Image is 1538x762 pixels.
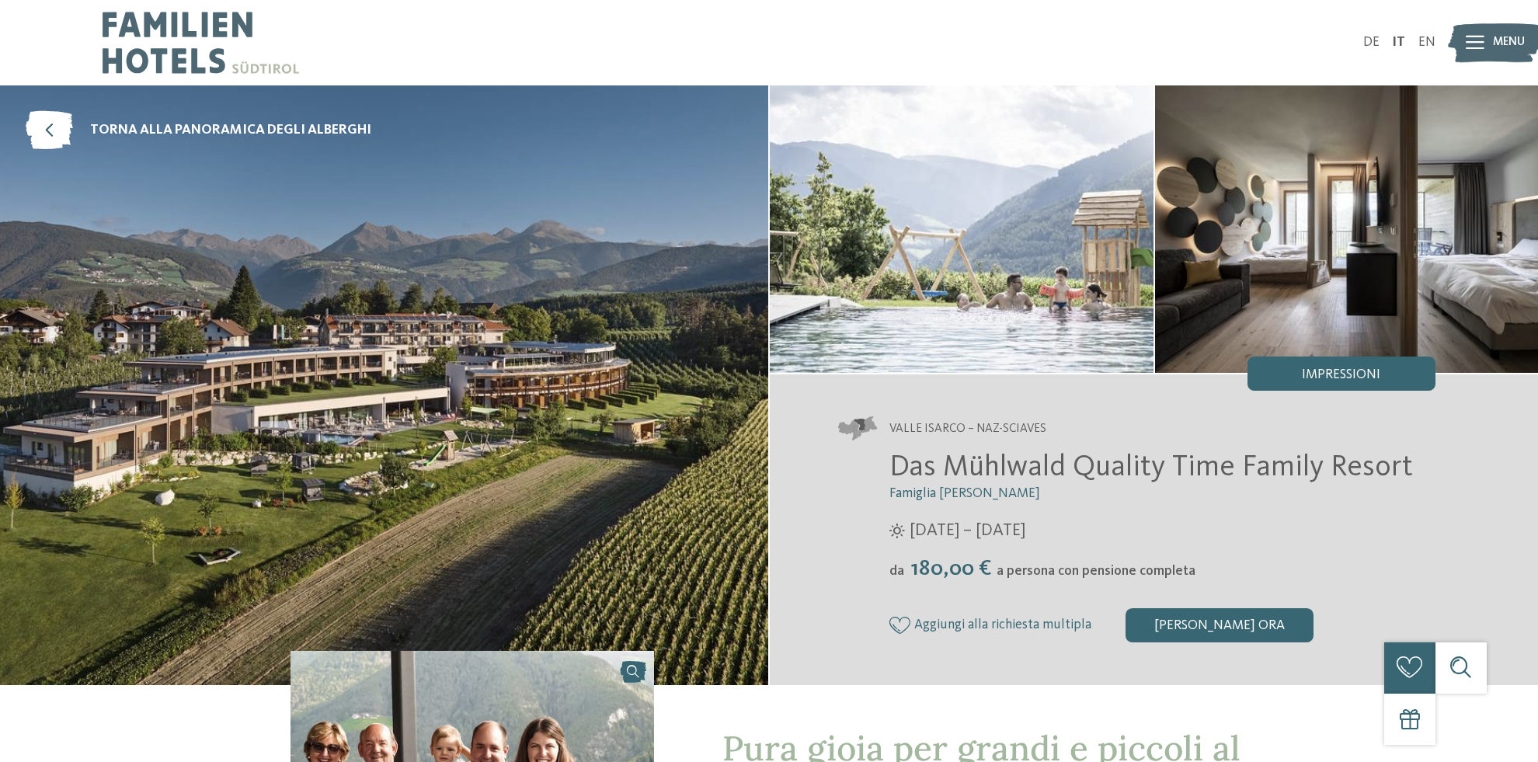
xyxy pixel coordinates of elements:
[90,121,371,141] span: torna alla panoramica degli alberghi
[889,524,905,539] i: Orari d'apertura estate
[889,565,904,578] span: da
[910,519,1025,543] span: [DATE] – [DATE]
[889,453,1413,482] span: Das Mühlwald Quality Time Family Resort
[1418,36,1435,49] a: EN
[889,421,1046,438] span: Valle Isarco – Naz-Sciaves
[770,85,1153,373] img: Family hotel a Naz-Sciaves: voi sarete al centro di tutto
[26,111,371,150] a: torna alla panoramica degli alberghi
[1126,608,1314,642] div: [PERSON_NAME] ora
[1392,36,1405,49] a: IT
[997,565,1195,578] span: a persona con pensione completa
[889,487,1040,500] span: Famiglia [PERSON_NAME]
[906,558,995,580] span: 180,00 €
[1493,34,1525,51] span: Menu
[1363,36,1380,49] a: DE
[914,618,1091,632] span: Aggiungi alla richiesta multipla
[1302,367,1380,381] span: Impressioni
